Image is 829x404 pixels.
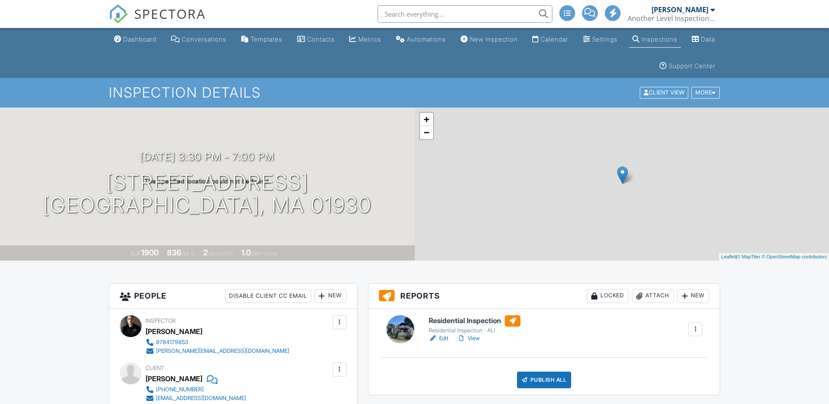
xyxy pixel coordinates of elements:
[146,372,202,385] div: [PERSON_NAME]
[123,35,156,43] div: Dashboard
[429,315,520,334] a: Residential Inspection Residential Inspection - ALI
[146,347,289,355] a: [PERSON_NAME][EMAIL_ADDRESS][DOMAIN_NAME]
[470,35,518,43] div: New Inspection
[225,289,311,303] div: Disable Client CC Email
[677,289,709,303] div: New
[140,151,274,163] h3: [DATE] 3:30 pm - 7:00 pm
[420,113,433,126] a: Zoom in
[429,327,520,334] div: Residential Inspection - ALI
[146,325,202,338] div: [PERSON_NAME]
[109,284,357,309] h3: People
[134,4,206,23] span: SPECTORA
[146,394,246,403] a: [EMAIL_ADDRESS][DOMAIN_NAME]
[358,35,381,43] div: Metrics
[407,35,446,43] div: Automations
[579,31,621,48] a: Settings
[252,250,277,257] span: bathrooms
[368,284,720,309] h3: Reports
[307,35,335,43] div: Contacts
[587,289,628,303] div: Locked
[737,254,760,259] a: © MapTiler
[294,31,338,48] a: Contacts
[250,35,282,43] div: Templates
[156,386,204,393] div: [PHONE_NUMBER]
[721,254,735,259] a: Leaflet
[167,248,181,257] div: 836
[183,250,195,257] span: sq. ft.
[43,171,372,217] h1: [STREET_ADDRESS] [GEOGRAPHIC_DATA], MA 01930
[669,62,715,70] div: Support Center
[688,31,718,48] a: Data
[420,126,433,139] a: Zoom out
[315,289,347,303] div: New
[632,289,674,303] div: Attach
[691,87,720,99] div: More
[146,338,289,347] a: 9784179853
[592,35,617,43] div: Settings
[541,35,568,43] div: Calendar
[209,250,233,257] span: bedrooms
[457,334,480,343] a: View
[640,87,688,99] div: Client View
[156,395,246,402] div: [EMAIL_ADDRESS][DOMAIN_NAME]
[378,5,552,23] input: Search everything...
[392,31,449,48] a: Automations (Advanced)
[146,365,164,371] span: Client
[146,385,246,394] a: [PHONE_NUMBER]
[109,4,128,24] img: The Best Home Inspection Software - Spectora
[203,248,208,257] div: 2
[130,250,140,257] span: Built
[111,31,160,48] a: Dashboard
[238,31,286,48] a: Templates
[762,254,827,259] a: © OpenStreetMap contributors
[156,348,289,355] div: [PERSON_NAME][EMAIL_ADDRESS][DOMAIN_NAME]
[629,31,681,48] a: Inspections
[156,339,188,346] div: 9784179853
[429,315,520,327] h6: Residential Inspection
[642,35,677,43] div: Inspections
[141,248,159,257] div: 1900
[628,14,715,23] div: Another Level Inspections LLC
[346,31,385,48] a: Metrics
[167,31,230,48] a: Conversations
[656,58,719,74] a: Support Center
[517,372,572,388] div: Publish All
[529,31,572,48] a: Calendar
[639,89,690,95] a: Client View
[719,253,829,261] div: |
[429,334,448,343] a: Edit
[182,35,226,43] div: Conversations
[109,85,721,100] h1: Inspection Details
[146,317,176,324] span: Inspector
[109,12,206,30] a: SPECTORA
[457,31,521,48] a: New Inspection
[241,248,251,257] div: 1.0
[652,5,708,14] div: [PERSON_NAME]
[701,35,715,43] div: Data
